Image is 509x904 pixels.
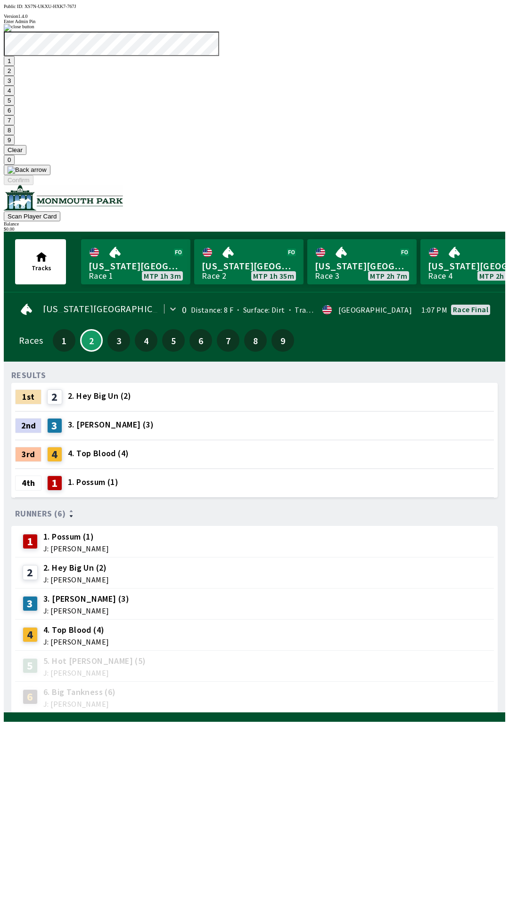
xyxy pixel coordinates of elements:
div: 4th [15,476,41,491]
div: 1st [15,389,41,404]
div: Public ID: [4,4,505,9]
div: 3 [47,418,62,433]
span: 2. Hey Big Un (2) [43,562,109,574]
span: 8 [246,337,264,344]
div: 3 [23,596,38,611]
span: J: [PERSON_NAME] [43,607,129,614]
button: 8 [4,125,15,135]
span: 3 [110,337,128,344]
span: 1. Possum (1) [43,531,109,543]
div: Enter Admin Pin [4,19,505,24]
span: 5. Hot [PERSON_NAME] (5) [43,655,146,667]
div: 4 [23,627,38,642]
button: 9 [271,329,294,352]
button: 0 [4,155,15,165]
div: Version 1.4.0 [4,14,505,19]
span: [US_STATE][GEOGRAPHIC_DATA] [43,305,184,313]
button: 3 [4,76,15,86]
button: 5 [4,96,15,105]
div: Race final [453,306,488,313]
span: XS7N-UKXU-HXK7-767J [25,4,76,9]
span: MTP 1h 3m [144,272,181,280]
span: [US_STATE][GEOGRAPHIC_DATA] [202,260,296,272]
div: 2 [23,565,38,580]
span: 4 [137,337,155,344]
div: Balance [4,221,505,226]
span: MTP 1h 35m [253,272,294,280]
div: 1 [23,534,38,549]
div: 1 [47,476,62,491]
button: Tracks [15,239,66,284]
button: 3 [107,329,130,352]
button: 4 [4,86,15,96]
div: 2 [47,389,62,404]
div: RESULTS [11,371,46,379]
span: 1 [55,337,73,344]
div: 6 [23,689,38,704]
div: $ 0.00 [4,226,505,232]
span: [US_STATE][GEOGRAPHIC_DATA] [315,260,409,272]
button: Scan Player Card [4,211,60,221]
div: Race 2 [202,272,226,280]
button: 7 [217,329,239,352]
span: 6. Big Tankness (6) [43,686,116,698]
span: Track Condition: Fast [285,305,367,315]
span: J: [PERSON_NAME] [43,576,109,583]
span: 2. Hey Big Un (2) [68,390,131,402]
div: Race 3 [315,272,339,280]
span: Distance: 8 F [191,305,233,315]
img: close button [4,24,34,32]
span: J: [PERSON_NAME] [43,638,109,646]
button: 1 [53,329,75,352]
button: 2 [4,66,15,76]
span: 9 [274,337,292,344]
div: 0 [182,306,187,314]
div: [GEOGRAPHIC_DATA] [338,306,412,314]
span: 4. Top Blood (4) [43,624,109,636]
button: 4 [135,329,157,352]
img: venue logo [4,185,123,210]
span: Runners (6) [15,510,66,517]
img: Back arrow [8,166,47,174]
span: 3. [PERSON_NAME] (3) [43,593,129,605]
div: Runners (6) [15,509,494,518]
div: Race 4 [428,272,452,280]
span: 1. Possum (1) [68,476,118,488]
button: Clear [4,145,26,155]
button: 1 [4,56,15,66]
button: 8 [244,329,267,352]
span: 6 [192,337,210,344]
span: 5 [164,337,182,344]
a: [US_STATE][GEOGRAPHIC_DATA]Race 3MTP 2h 7m [307,239,417,284]
span: 4. Top Blood (4) [68,447,129,460]
button: 5 [162,329,185,352]
button: 6 [4,105,15,115]
button: 2 [80,329,103,352]
span: 1:07 PM [421,306,447,314]
div: 3rd [15,447,41,462]
button: 6 [189,329,212,352]
span: 7 [219,337,237,344]
div: 4 [47,447,62,462]
button: 9 [4,135,15,145]
a: [US_STATE][GEOGRAPHIC_DATA]Race 2MTP 1h 35m [194,239,304,284]
span: Tracks [32,264,51,272]
span: 3. [PERSON_NAME] (3) [68,419,154,431]
button: 7 [4,115,15,125]
span: J: [PERSON_NAME] [43,545,109,552]
div: Race 1 [89,272,113,280]
div: Races [19,337,43,344]
span: J: [PERSON_NAME] [43,669,146,677]
span: 2 [83,338,99,343]
span: Surface: Dirt [233,305,285,315]
button: Confirm [4,175,33,185]
span: J: [PERSON_NAME] [43,700,116,708]
div: 2nd [15,418,41,433]
span: MTP 2h 7m [370,272,407,280]
span: [US_STATE][GEOGRAPHIC_DATA] [89,260,183,272]
div: 5 [23,658,38,673]
a: [US_STATE][GEOGRAPHIC_DATA]Race 1MTP 1h 3m [81,239,190,284]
